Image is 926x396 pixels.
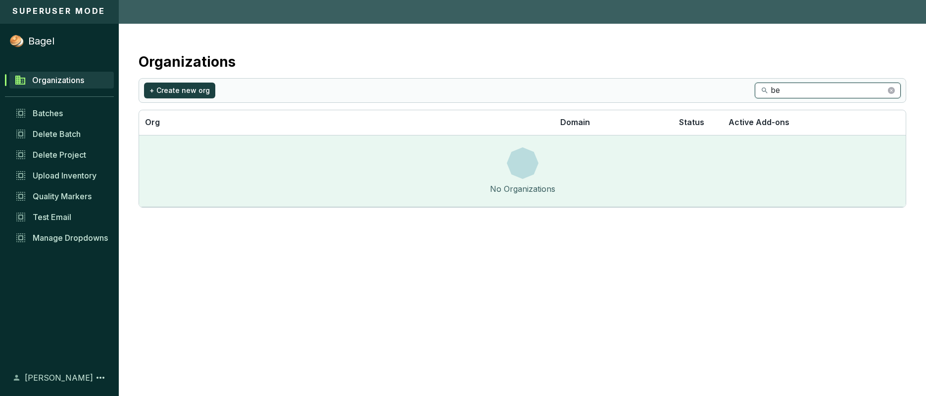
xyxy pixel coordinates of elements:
[771,85,886,96] input: Search...
[10,146,114,163] a: Delete Project
[33,108,63,118] span: Batches
[673,110,723,135] th: Status
[32,75,84,85] span: Organizations
[10,188,114,205] a: Quality Markers
[554,110,673,135] th: Domain
[10,229,114,246] a: Manage Dropdowns
[33,171,97,180] span: Upload Inventory
[10,209,114,225] a: Test Email
[149,86,210,95] span: + Create new org
[560,117,590,127] span: Domain
[144,83,215,98] button: + Create new org
[33,150,86,160] span: Delete Project
[888,87,895,94] button: close-circle
[33,212,71,222] span: Test Email
[679,117,704,127] span: Status
[9,72,114,88] a: Organizations
[10,105,114,122] a: Batches
[33,129,81,139] span: Delete Batch
[723,110,841,135] th: Active Add-ons
[145,117,160,127] span: Org
[729,117,789,127] span: Active Add-ons
[139,51,236,72] h2: Organizations
[10,126,114,142] a: Delete Batch
[28,34,54,48] p: Bagel
[490,183,555,195] div: No Organizations
[139,110,554,135] th: Org
[25,372,93,384] span: [PERSON_NAME]
[10,167,114,184] a: Upload Inventory
[33,191,92,201] span: Quality Markers
[33,233,108,243] span: Manage Dropdowns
